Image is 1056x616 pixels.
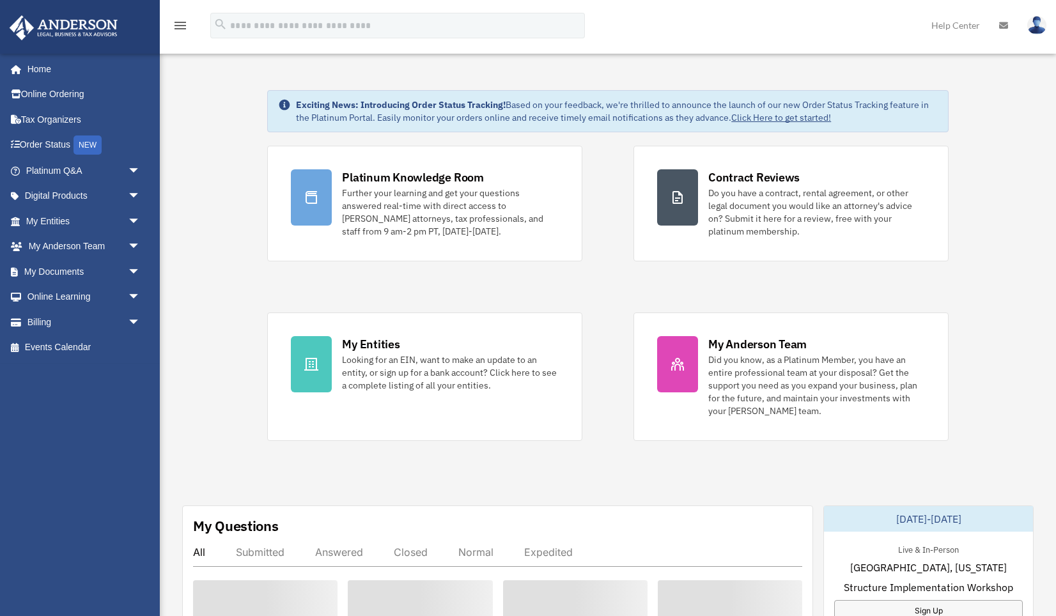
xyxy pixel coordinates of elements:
[9,208,160,234] a: My Entitiesarrow_drop_down
[731,112,831,123] a: Click Here to get started!
[296,99,506,111] strong: Exciting News: Introducing Order Status Tracking!
[9,183,160,209] a: Digital Productsarrow_drop_down
[888,542,969,555] div: Live & In-Person
[342,336,400,352] div: My Entities
[9,309,160,335] a: Billingarrow_drop_down
[74,135,102,155] div: NEW
[9,335,160,360] a: Events Calendar
[708,336,807,352] div: My Anderson Team
[9,107,160,132] a: Tax Organizers
[296,98,938,124] div: Based on your feedback, we're thrilled to announce the launch of our new Order Status Tracking fe...
[128,259,153,285] span: arrow_drop_down
[267,312,582,441] a: My Entities Looking for an EIN, want to make an update to an entity, or sign up for a bank accoun...
[394,546,428,558] div: Closed
[193,516,279,535] div: My Questions
[315,546,363,558] div: Answered
[844,580,1013,595] span: Structure Implementation Workshop
[9,82,160,107] a: Online Ordering
[128,158,153,184] span: arrow_drop_down
[708,169,800,185] div: Contract Reviews
[214,17,228,31] i: search
[128,284,153,311] span: arrow_drop_down
[342,169,484,185] div: Platinum Knowledge Room
[173,18,188,33] i: menu
[708,353,925,417] div: Did you know, as a Platinum Member, you have an entire professional team at your disposal? Get th...
[524,546,573,558] div: Expedited
[9,284,160,310] a: Online Learningarrow_drop_down
[708,187,925,238] div: Do you have a contract, rental agreement, or other legal document you would like an attorney's ad...
[1027,16,1046,35] img: User Pic
[342,353,559,392] div: Looking for an EIN, want to make an update to an entity, or sign up for a bank account? Click her...
[128,208,153,235] span: arrow_drop_down
[9,259,160,284] a: My Documentsarrow_drop_down
[9,158,160,183] a: Platinum Q&Aarrow_drop_down
[128,309,153,335] span: arrow_drop_down
[9,56,153,82] a: Home
[193,546,205,558] div: All
[128,234,153,260] span: arrow_drop_down
[173,22,188,33] a: menu
[850,560,1007,575] span: [GEOGRAPHIC_DATA], [US_STATE]
[9,132,160,158] a: Order StatusNEW
[6,15,121,40] img: Anderson Advisors Platinum Portal
[824,506,1033,532] div: [DATE]-[DATE]
[128,183,153,210] span: arrow_drop_down
[236,546,284,558] div: Submitted
[342,187,559,238] div: Further your learning and get your questions answered real-time with direct access to [PERSON_NAM...
[458,546,493,558] div: Normal
[633,146,949,261] a: Contract Reviews Do you have a contract, rental agreement, or other legal document you would like...
[267,146,582,261] a: Platinum Knowledge Room Further your learning and get your questions answered real-time with dire...
[633,312,949,441] a: My Anderson Team Did you know, as a Platinum Member, you have an entire professional team at your...
[9,234,160,259] a: My Anderson Teamarrow_drop_down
